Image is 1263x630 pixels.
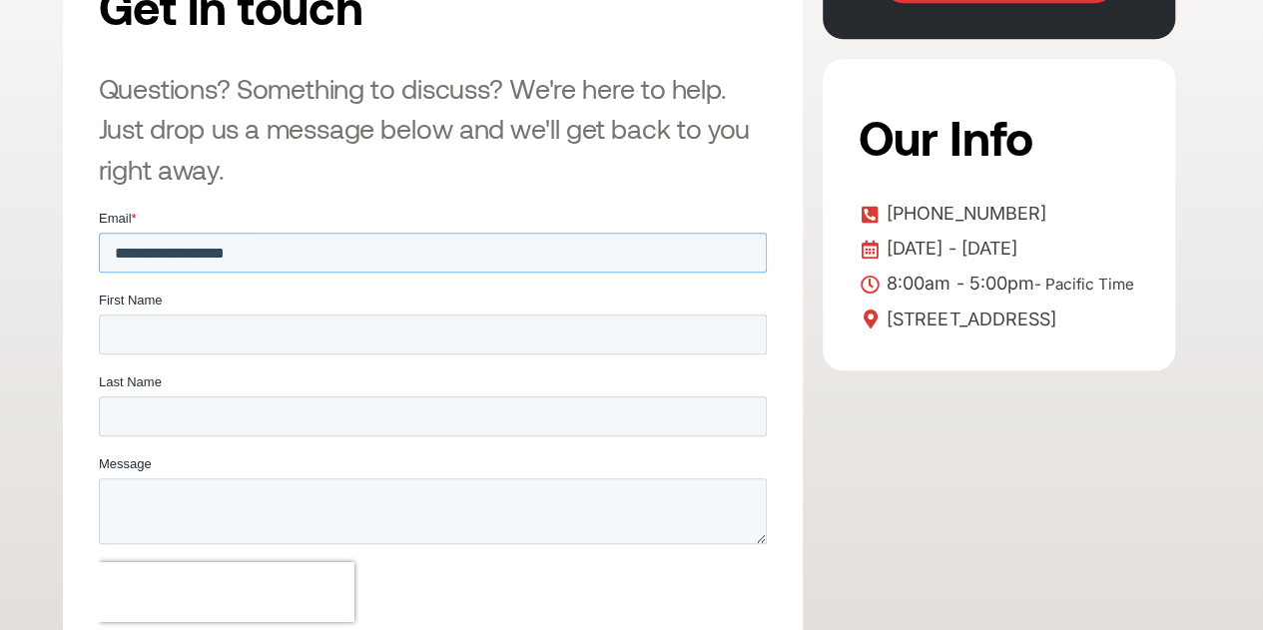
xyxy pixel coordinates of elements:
[859,95,1133,179] h2: Our Info
[882,269,1133,300] span: 8:00am - 5:00pm
[882,234,1016,264] span: [DATE] - [DATE]
[882,305,1055,334] span: [STREET_ADDRESS]
[882,199,1045,229] span: [PHONE_NUMBER]
[859,199,1139,229] a: [PHONE_NUMBER]
[1033,275,1133,294] span: - Pacific Time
